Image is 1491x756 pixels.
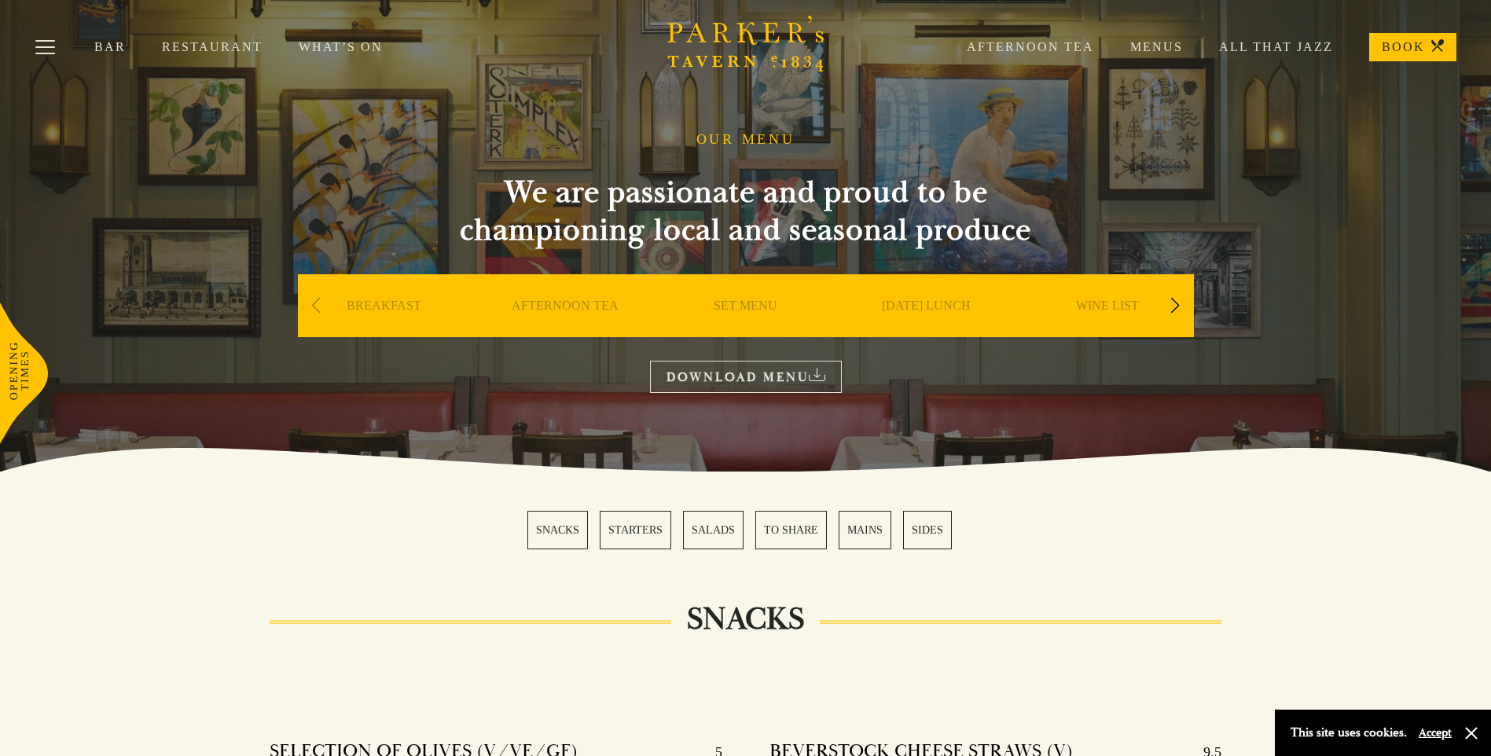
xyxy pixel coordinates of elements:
div: 1 / 9 [298,274,471,384]
a: DOWNLOAD MENU [650,361,842,393]
a: [DATE] LUNCH [882,298,971,361]
div: 5 / 9 [1021,274,1194,384]
p: This site uses cookies. [1291,721,1407,744]
a: 2 / 6 [600,511,671,549]
div: Next slide [1165,288,1186,323]
a: 4 / 6 [755,511,827,549]
button: Close and accept [1463,725,1479,741]
h2: SNACKS [671,600,820,638]
a: BREAKFAST [347,298,421,361]
a: SET MENU [714,298,777,361]
h1: OUR MENU [696,131,795,149]
a: WINE LIST [1076,298,1139,361]
a: 1 / 6 [527,511,588,549]
div: 2 / 9 [479,274,652,384]
div: 4 / 9 [840,274,1013,384]
a: 5 / 6 [839,511,891,549]
div: 3 / 9 [659,274,832,384]
a: 3 / 6 [683,511,744,549]
button: Accept [1419,725,1452,740]
a: 6 / 6 [903,511,952,549]
h2: We are passionate and proud to be championing local and seasonal produce [432,174,1060,249]
div: Previous slide [306,288,327,323]
a: AFTERNOON TEA [512,298,619,361]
